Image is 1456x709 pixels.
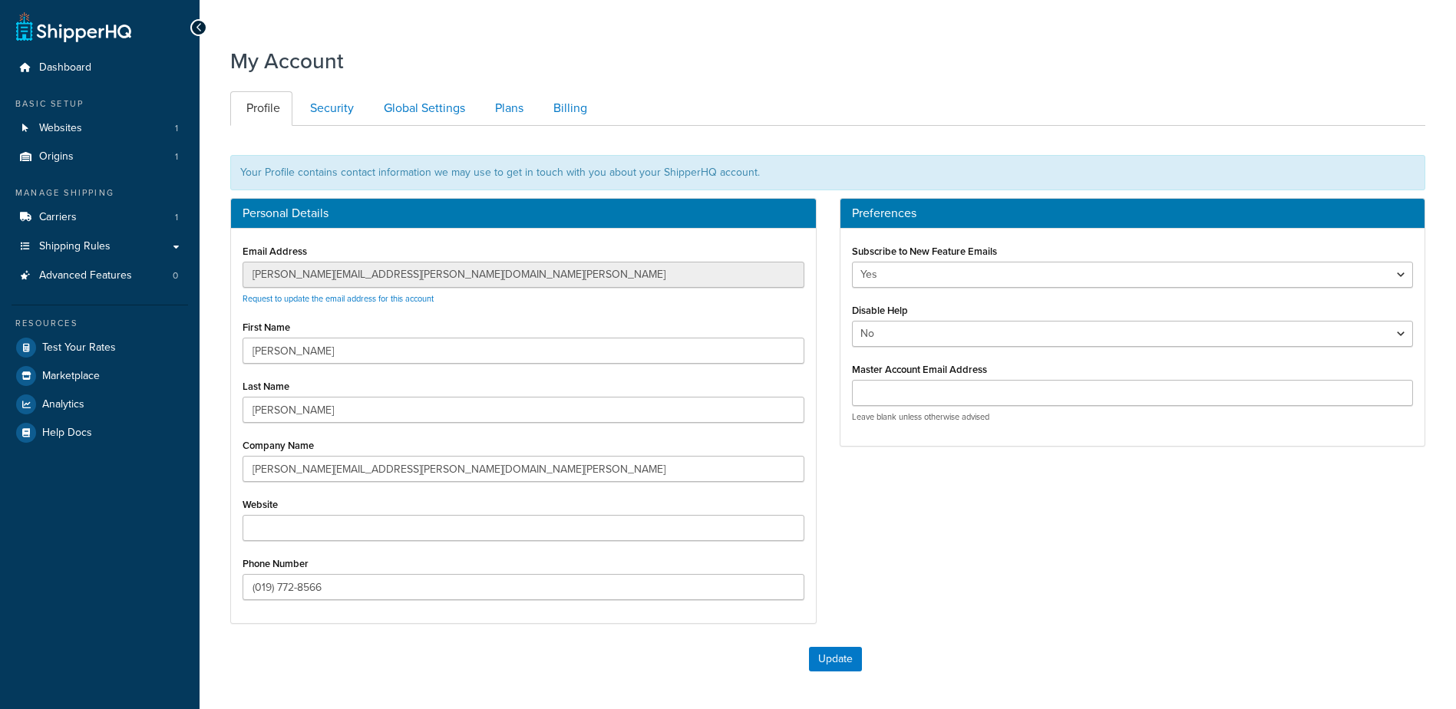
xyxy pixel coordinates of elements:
label: Company Name [243,440,314,451]
span: Advanced Features [39,269,132,282]
a: Websites 1 [12,114,188,143]
div: Manage Shipping [12,186,188,200]
label: Disable Help [852,305,908,316]
span: Marketplace [42,370,100,383]
label: Phone Number [243,558,309,569]
span: Analytics [42,398,84,411]
h3: Preferences [852,206,1414,220]
a: Billing [537,91,599,126]
span: 1 [175,150,178,163]
a: Shipping Rules [12,232,188,261]
a: Dashboard [12,54,188,82]
li: Advanced Features [12,262,188,290]
button: Update [809,647,862,671]
a: Test Your Rates [12,334,188,361]
a: Analytics [12,391,188,418]
label: Email Address [243,246,307,257]
label: Subscribe to New Feature Emails [852,246,997,257]
span: Websites [39,122,82,135]
a: Security [294,91,366,126]
h3: Personal Details [243,206,804,220]
a: Advanced Features 0 [12,262,188,290]
li: Carriers [12,203,188,232]
span: Origins [39,150,74,163]
span: Dashboard [39,61,91,74]
a: Marketplace [12,362,188,390]
a: Global Settings [368,91,477,126]
span: Test Your Rates [42,341,116,354]
p: Leave blank unless otherwise advised [852,411,1414,423]
span: 0 [173,269,178,282]
a: Help Docs [12,419,188,447]
a: Plans [479,91,536,126]
li: Origins [12,143,188,171]
label: First Name [243,322,290,333]
div: Your Profile contains contact information we may use to get in touch with you about your ShipperH... [230,155,1425,190]
div: Basic Setup [12,97,188,110]
label: Website [243,499,278,510]
a: Origins 1 [12,143,188,171]
a: Request to update the email address for this account [243,292,434,305]
a: ShipperHQ Home [16,12,131,42]
label: Master Account Email Address [852,364,987,375]
h1: My Account [230,46,344,76]
span: 1 [175,211,178,224]
span: Shipping Rules [39,240,111,253]
span: Carriers [39,211,77,224]
li: Websites [12,114,188,143]
label: Last Name [243,381,289,392]
a: Profile [230,91,292,126]
span: 1 [175,122,178,135]
span: Help Docs [42,427,92,440]
a: Carriers 1 [12,203,188,232]
div: Resources [12,317,188,330]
